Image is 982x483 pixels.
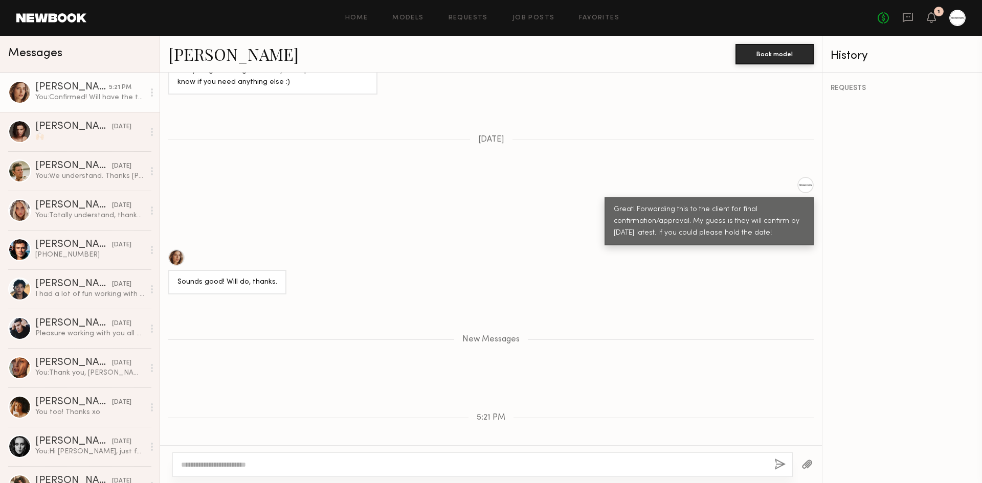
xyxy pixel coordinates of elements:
div: [PERSON_NAME] [35,161,112,171]
div: [DATE] [112,122,131,132]
div: You: Thank you, [PERSON_NAME]! [35,368,144,378]
span: New Messages [462,335,520,344]
div: History [831,50,974,62]
div: [DATE] [112,201,131,211]
div: You: Confirmed! Will have the team send you the booking request here during the day [DATE]! [35,93,144,102]
a: Models [392,15,423,21]
div: [DATE] [112,280,131,289]
div: [PERSON_NAME] [35,82,109,93]
div: You: Hi [PERSON_NAME], just following up. Does this work for you? [35,447,144,456]
span: Messages [8,48,62,59]
div: [DATE] [112,319,131,329]
div: [DATE] [112,162,131,171]
div: 5:21 PM [109,83,131,93]
div: You: Totally understand, thanks [PERSON_NAME]! [35,211,144,220]
div: [DATE] [112,437,131,447]
span: 5:21 PM [477,413,505,422]
div: [PERSON_NAME] [35,240,112,250]
div: [PERSON_NAME] [35,200,112,211]
div: [DATE] [112,358,131,368]
a: Home [345,15,368,21]
div: [PERSON_NAME] [35,279,112,289]
div: [PERSON_NAME] [35,397,112,407]
div: 1 [938,9,940,15]
div: Sounds good! Will do, thanks. [177,277,277,288]
div: [PERSON_NAME] [35,318,112,329]
div: You: We understand. Thanks [PERSON_NAME]! [35,171,144,181]
div: [DATE] [112,240,131,250]
span: [DATE] [478,135,504,144]
div: I had a lot of fun working with you and the team [DATE]. Thank you for the opportunity! [35,289,144,299]
div: Pleasure working with you all had a blast! [35,329,144,338]
div: [PERSON_NAME] [35,122,112,132]
a: Requests [449,15,488,21]
button: Book model [735,44,814,64]
a: [PERSON_NAME] [168,43,299,65]
div: Great! Forwarding this to the client for final confirmation/approval. My guess is they will confi... [614,204,805,239]
div: 🙌🏻 [35,132,144,142]
div: REQUESTS [831,85,974,92]
a: Favorites [579,15,619,21]
div: [DATE] [112,398,131,407]
div: You too! Thanks xo [35,407,144,417]
div: [PERSON_NAME] [35,436,112,447]
a: Job Posts [512,15,555,21]
div: [PHONE_NUMBER] [35,250,144,260]
div: [PERSON_NAME] [35,358,112,368]
a: Book model [735,49,814,58]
